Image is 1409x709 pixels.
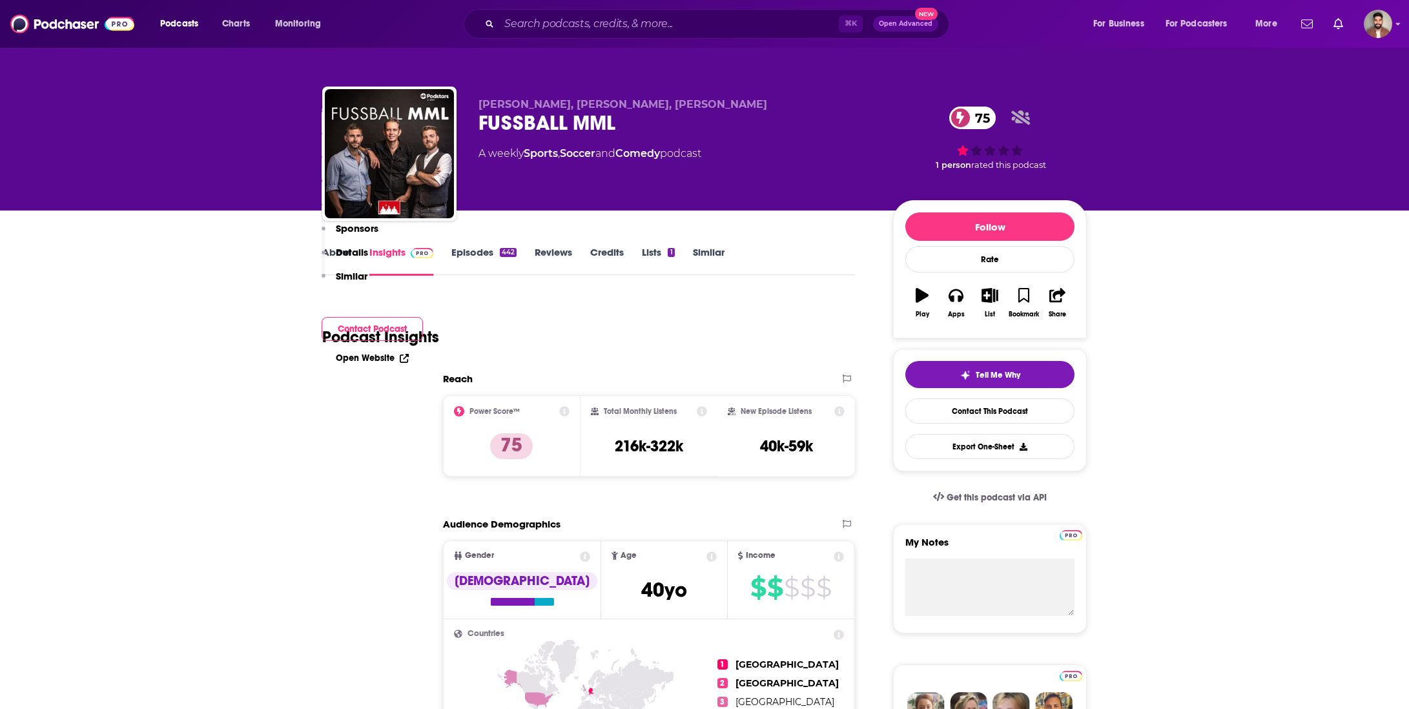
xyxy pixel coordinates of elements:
button: Bookmark [1007,280,1040,326]
span: Countries [468,630,504,638]
span: 2 [717,678,728,688]
button: Open AdvancedNew [873,16,938,32]
a: Episodes442 [451,246,517,276]
a: Get this podcast via API [923,482,1057,513]
a: Comedy [615,147,660,159]
h2: New Episode Listens [741,407,812,416]
a: Credits [590,246,624,276]
a: Pro website [1060,669,1082,681]
span: 75 [962,107,996,129]
img: tell me why sparkle [960,370,971,380]
div: Play [916,311,929,318]
div: Apps [948,311,965,318]
span: Podcasts [160,15,198,33]
a: 75 [949,107,996,129]
button: open menu [1157,14,1246,34]
span: [GEOGRAPHIC_DATA] [735,696,834,708]
span: Tell Me Why [976,370,1020,380]
a: Contact This Podcast [905,398,1075,424]
span: Charts [222,15,250,33]
span: New [915,8,938,20]
span: 1 person [936,160,971,170]
input: Search podcasts, credits, & more... [499,14,839,34]
span: $ [800,577,815,598]
div: 1 [668,248,674,257]
h3: 216k-322k [615,437,683,456]
span: $ [816,577,831,598]
button: Contact Podcast [322,317,423,341]
h2: Power Score™ [469,407,520,416]
div: Rate [905,246,1075,272]
a: Soccer [560,147,595,159]
span: Get this podcast via API [947,492,1047,503]
button: Apps [939,280,972,326]
a: Open Website [336,353,409,364]
span: 1 [717,659,728,670]
span: 40 yo [641,577,687,602]
span: rated this podcast [971,160,1046,170]
div: Search podcasts, credits, & more... [476,9,962,39]
span: [PERSON_NAME], [PERSON_NAME], [PERSON_NAME] [478,98,767,110]
span: Age [621,551,637,560]
h3: 40k-59k [760,437,813,456]
span: [GEOGRAPHIC_DATA] [735,659,839,670]
button: Play [905,280,939,326]
span: , [558,147,560,159]
button: open menu [266,14,338,34]
div: List [985,311,995,318]
span: 3 [717,697,728,707]
button: open menu [1084,14,1160,34]
a: Show notifications dropdown [1296,13,1318,35]
div: 75 1 personrated this podcast [893,98,1087,178]
button: Details [322,246,368,270]
button: tell me why sparkleTell Me Why [905,361,1075,388]
button: open menu [1246,14,1293,34]
div: A weekly podcast [478,146,701,161]
p: Similar [336,270,367,282]
h2: Total Monthly Listens [604,407,677,416]
span: [GEOGRAPHIC_DATA] [735,677,839,689]
h2: Audience Demographics [443,518,561,530]
span: Open Advanced [879,21,932,27]
img: User Profile [1364,10,1392,38]
span: $ [767,577,783,598]
div: Bookmark [1009,311,1039,318]
button: Export One-Sheet [905,434,1075,459]
span: Income [746,551,776,560]
span: ⌘ K [839,15,863,32]
img: Podchaser Pro [1060,530,1082,540]
img: FUSSBALL MML [325,89,454,218]
p: 75 [490,433,533,459]
button: Share [1041,280,1075,326]
img: Podchaser Pro [1060,671,1082,681]
a: Lists1 [642,246,674,276]
button: Follow [905,212,1075,241]
a: Reviews [535,246,572,276]
span: $ [784,577,799,598]
a: Show notifications dropdown [1328,13,1348,35]
button: open menu [151,14,215,34]
a: Charts [214,14,258,34]
button: Similar [322,270,367,294]
button: Show profile menu [1364,10,1392,38]
span: Logged in as calmonaghan [1364,10,1392,38]
label: My Notes [905,536,1075,559]
h2: Reach [443,373,473,385]
span: More [1255,15,1277,33]
button: List [973,280,1007,326]
div: 442 [500,248,517,257]
p: Details [336,246,368,258]
span: For Business [1093,15,1144,33]
a: Sports [524,147,558,159]
span: $ [750,577,766,598]
span: and [595,147,615,159]
img: Podchaser - Follow, Share and Rate Podcasts [10,12,134,36]
a: Pro website [1060,528,1082,540]
span: For Podcasters [1166,15,1228,33]
span: Gender [465,551,494,560]
div: Share [1049,311,1066,318]
span: Monitoring [275,15,321,33]
div: [DEMOGRAPHIC_DATA] [447,572,597,590]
